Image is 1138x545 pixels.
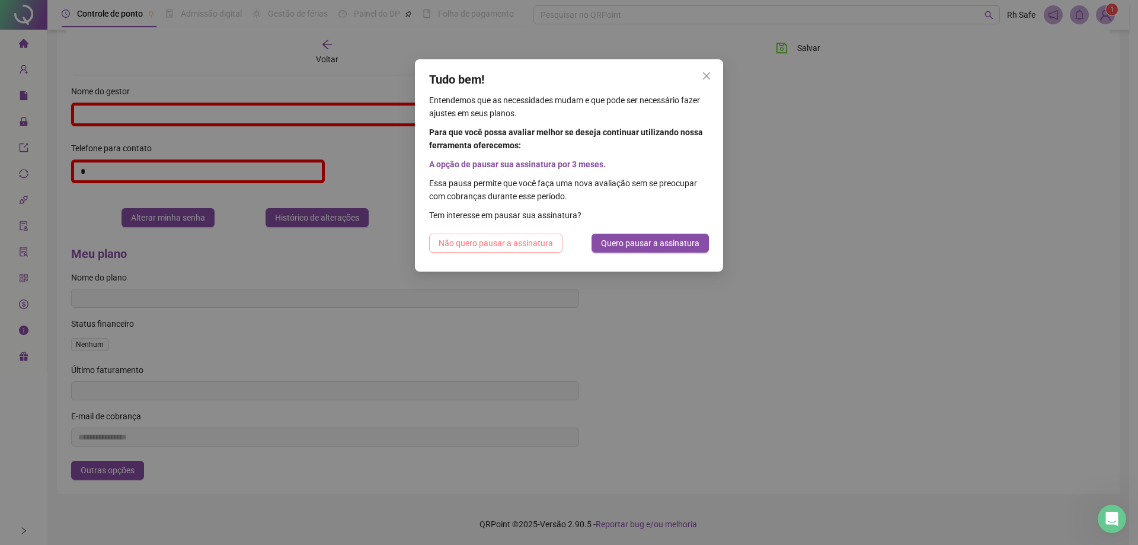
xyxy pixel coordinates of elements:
span: Tem interesse em pausar sua assinatura? [429,209,709,222]
span: Entendemos que as necessidades mudam e que pode ser necessário fazer ajustes em seus planos. [429,94,709,120]
span: Para que você possa avaliar melhor se deseja continuar utilizando nossa ferramenta oferecemos: [429,126,709,152]
button: Não quero pausar a assinatura [429,234,562,253]
span: Quero pausar a assinatura [601,237,699,250]
span: Essa pausa permite que você faça uma nova avaliação sem se preocupar com cobranças durante esse p... [429,177,709,203]
span: Não quero pausar a assinatura [439,237,553,250]
iframe: Intercom live chat [1098,505,1126,533]
h4: Tudo bem! [429,71,709,88]
span: close [702,71,711,81]
button: Quero pausar a assinatura [592,234,709,253]
span: A opção de pausar sua assinatura por 3 meses. [429,158,709,171]
button: Close [697,66,716,85]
